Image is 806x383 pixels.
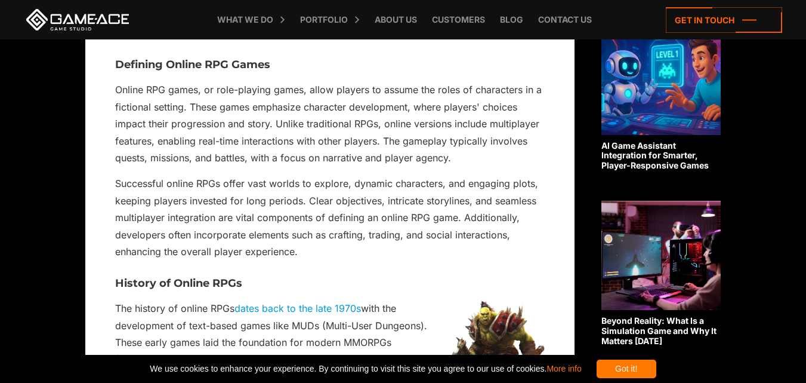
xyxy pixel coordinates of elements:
img: Related [601,201,721,310]
a: Beyond Reality: What Is a Simulation Game and Why It Matters [DATE] [601,201,721,346]
a: AI Game Assistant Integration for Smarter, Player-Responsive Games [601,25,721,170]
a: Get in touch [666,7,782,33]
a: dates back to the late 1970s [234,302,361,314]
h3: Defining Online RPG Games [115,59,545,71]
span: We use cookies to enhance your experience. By continuing to visit this site you agree to our use ... [150,360,581,378]
p: Successful online RPGs offer vast worlds to explore, dynamic characters, and engaging plots, keep... [115,175,545,260]
a: More info [546,364,581,373]
h3: History of Online RPGs [115,278,545,290]
p: Online RPG games, or role-playing games, allow players to assume the roles of characters in a fic... [115,81,545,166]
img: Related [601,25,721,134]
div: Got it! [597,360,656,378]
